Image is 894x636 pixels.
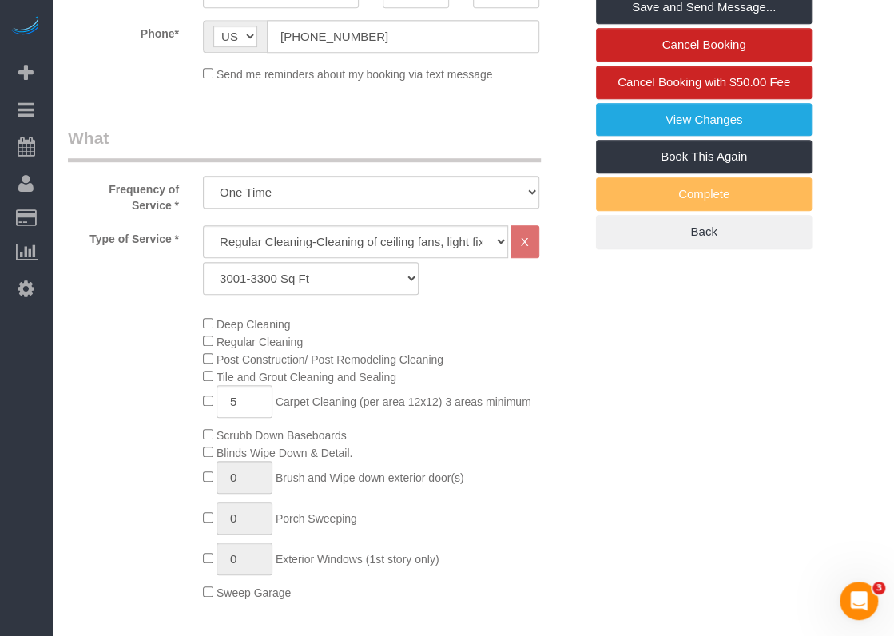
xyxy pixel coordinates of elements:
[276,396,531,408] span: Carpet Cleaning (per area 12x12) 3 areas minimum
[56,20,191,42] label: Phone*
[68,126,541,162] legend: What
[217,353,443,366] span: Post Construction/ Post Remodeling Cleaning
[276,553,439,566] span: Exterior Windows (1st story only)
[217,586,291,599] span: Sweep Garage
[217,336,303,348] span: Regular Cleaning
[267,20,539,53] input: Phone*
[217,371,396,384] span: Tile and Grout Cleaning and Sealing
[596,103,812,137] a: View Changes
[276,471,464,484] span: Brush and Wipe down exterior door(s)
[596,215,812,248] a: Back
[10,16,42,38] img: Automaid Logo
[840,582,878,620] iframe: Intercom live chat
[217,429,347,442] span: Scrubb Down Baseboards
[56,225,191,247] label: Type of Service *
[872,582,885,594] span: 3
[618,75,790,89] span: Cancel Booking with $50.00 Fee
[596,66,812,99] a: Cancel Booking with $50.00 Fee
[217,447,352,459] span: Blinds Wipe Down & Detail.
[596,28,812,62] a: Cancel Booking
[56,176,191,213] label: Frequency of Service *
[596,140,812,173] a: Book This Again
[217,68,493,81] span: Send me reminders about my booking via text message
[217,318,291,331] span: Deep Cleaning
[276,512,357,525] span: Porch Sweeping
